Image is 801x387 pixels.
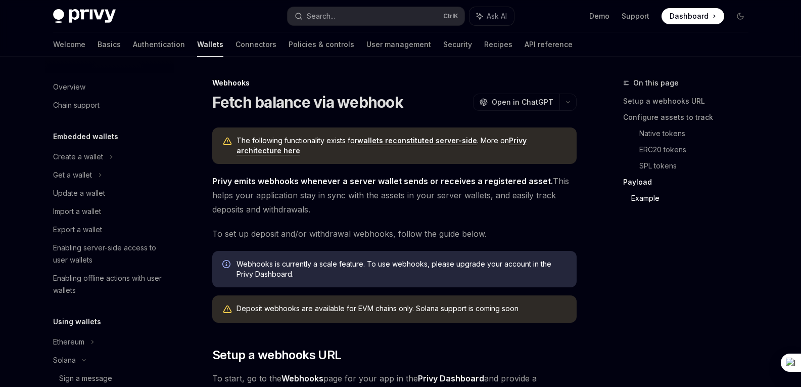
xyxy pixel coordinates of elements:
a: Enabling offline actions with user wallets [45,269,174,299]
h5: Using wallets [53,316,101,328]
a: Update a wallet [45,184,174,202]
a: Privy Dashboard [418,373,484,384]
a: Connectors [235,32,276,57]
h5: Embedded wallets [53,131,118,143]
a: wallets reconstituted server-side [357,136,477,145]
div: Create a wallet [53,151,103,163]
a: Setup a webhooks URL [623,93,757,109]
a: Welcome [53,32,85,57]
span: Webhooks is currently a scale feature. To use webhooks, please upgrade your account in the Privy ... [237,259,567,279]
span: Dashboard [670,11,709,21]
a: Authentication [133,32,185,57]
span: To set up deposit and/or withdrawal webhooks, follow the guide below. [212,227,577,241]
a: Chain support [45,96,174,114]
span: This helps your application stay in sync with the assets in your server wallets, and easily track... [212,174,577,217]
span: Ctrl K [443,12,458,20]
div: Overview [53,81,85,93]
strong: Webhooks [281,373,323,383]
button: Open in ChatGPT [473,94,559,111]
button: Ask AI [469,7,514,25]
div: Ethereum [53,336,84,348]
a: Wallets [197,32,223,57]
a: Support [622,11,649,21]
div: Search... [307,10,335,22]
a: Policies & controls [289,32,354,57]
a: Recipes [484,32,512,57]
a: Overview [45,78,174,96]
a: Payload [623,174,757,190]
div: Export a wallet [53,224,102,236]
a: Security [443,32,472,57]
div: Solana [53,354,76,366]
a: Basics [98,32,121,57]
button: Search...CtrlK [288,7,464,25]
div: Chain support [53,99,100,111]
span: Ask AI [487,11,507,21]
strong: Privy emits webhooks whenever a server wallet sends or receives a registered asset. [212,176,553,186]
div: Enabling server-side access to user wallets [53,242,168,266]
div: Enabling offline actions with user wallets [53,272,168,296]
a: API reference [525,32,573,57]
h1: Fetch balance via webhook [212,93,403,111]
a: User management [366,32,431,57]
div: Deposit webhooks are available for EVM chains only. Solana support is coming soon [237,304,567,315]
svg: Info [222,260,232,270]
a: SPL tokens [639,158,757,174]
a: Webhooks [281,373,323,384]
div: Import a wallet [53,205,101,218]
a: Enabling server-side access to user wallets [45,239,174,269]
div: Update a wallet [53,187,105,199]
a: Export a wallet [45,221,174,239]
div: Webhooks [212,78,577,88]
button: Toggle dark mode [732,8,748,24]
span: Open in ChatGPT [492,97,553,107]
span: Setup a webhooks URL [212,347,342,363]
svg: Warning [222,305,232,315]
a: Import a wallet [45,202,174,221]
a: ERC20 tokens [639,142,757,158]
a: Demo [589,11,609,21]
img: dark logo [53,9,116,23]
span: The following functionality exists for . More on [237,136,567,156]
a: Example [631,190,757,206]
div: Get a wallet [53,169,92,181]
a: Native tokens [639,125,757,142]
a: Configure assets to track [623,109,757,125]
a: Dashboard [662,8,724,24]
span: On this page [633,77,679,89]
div: Sign a message [59,372,112,384]
svg: Warning [222,137,232,147]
